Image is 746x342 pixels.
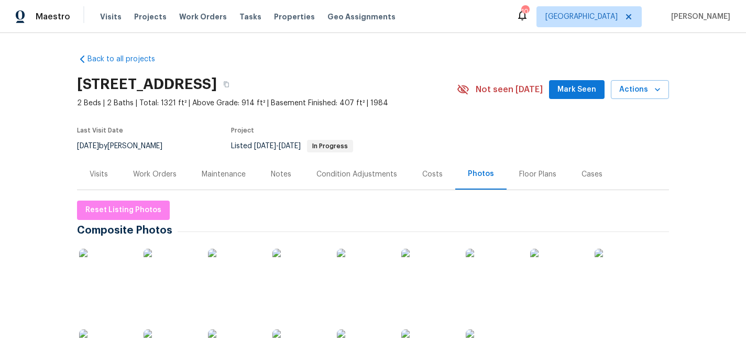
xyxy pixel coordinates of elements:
span: Not seen [DATE] [476,84,543,95]
span: Maestro [36,12,70,22]
div: 10 [521,6,529,17]
span: [DATE] [279,142,301,150]
div: Costs [422,169,443,180]
span: Mark Seen [557,83,596,96]
span: Actions [619,83,661,96]
span: Listed [231,142,353,150]
div: Work Orders [133,169,177,180]
span: Last Visit Date [77,127,123,134]
div: Notes [271,169,291,180]
a: Back to all projects [77,54,178,64]
button: Reset Listing Photos [77,201,170,220]
button: Actions [611,80,669,100]
span: Projects [134,12,167,22]
button: Mark Seen [549,80,605,100]
span: [DATE] [77,142,99,150]
span: Properties [274,12,315,22]
div: Visits [90,169,108,180]
div: by [PERSON_NAME] [77,140,175,152]
button: Copy Address [217,75,236,94]
div: Floor Plans [519,169,556,180]
div: Cases [582,169,602,180]
span: - [254,142,301,150]
h2: [STREET_ADDRESS] [77,79,217,90]
span: In Progress [308,143,352,149]
span: [GEOGRAPHIC_DATA] [545,12,618,22]
div: Photos [468,169,494,179]
span: Tasks [239,13,261,20]
span: Reset Listing Photos [85,204,161,217]
span: [DATE] [254,142,276,150]
span: Work Orders [179,12,227,22]
span: Visits [100,12,122,22]
span: Project [231,127,254,134]
span: Composite Photos [77,225,178,236]
div: Maintenance [202,169,246,180]
span: 2 Beds | 2 Baths | Total: 1321 ft² | Above Grade: 914 ft² | Basement Finished: 407 ft² | 1984 [77,98,457,108]
span: [PERSON_NAME] [667,12,730,22]
div: Condition Adjustments [316,169,397,180]
span: Geo Assignments [327,12,396,22]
